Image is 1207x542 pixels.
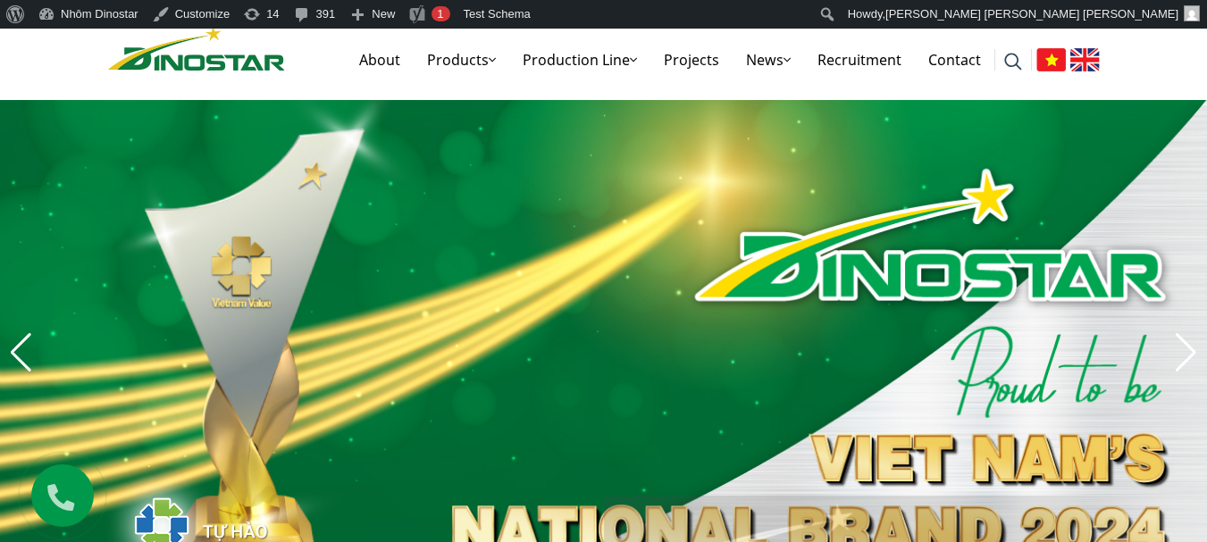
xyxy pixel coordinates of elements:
[437,7,443,21] span: 1
[108,22,285,70] a: Nhôm Dinostar
[108,26,285,71] img: Nhôm Dinostar
[804,31,915,88] a: Recruitment
[733,31,804,88] a: News
[509,31,650,88] a: Production Line
[650,31,733,88] a: Projects
[1070,48,1100,71] img: English
[414,31,509,88] a: Products
[1174,333,1198,372] div: Next slide
[1036,48,1066,71] img: Tiếng Việt
[885,7,1178,21] span: [PERSON_NAME] [PERSON_NAME] [PERSON_NAME]
[9,333,33,372] div: Previous slide
[915,31,994,88] a: Contact
[346,31,414,88] a: About
[1004,53,1022,71] img: search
